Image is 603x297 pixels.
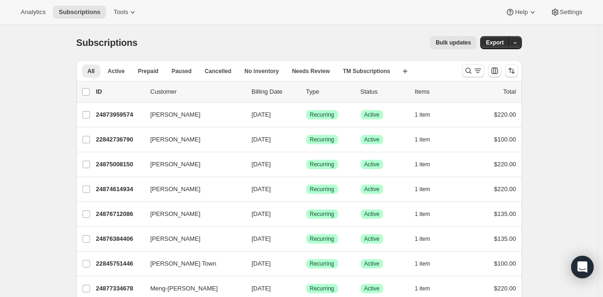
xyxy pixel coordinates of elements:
[361,87,407,97] p: Status
[96,110,143,119] p: 24873959574
[415,108,441,121] button: 1 item
[96,133,516,146] div: 22842736790[PERSON_NAME][DATE]SuccessRecurringSuccessActive1 item$100.00
[430,36,476,49] button: Bulk updates
[151,110,201,119] span: [PERSON_NAME]
[364,210,380,218] span: Active
[96,135,143,144] p: 22842736790
[96,158,516,171] div: 24875008150[PERSON_NAME][DATE]SuccessRecurringSuccessActive1 item$220.00
[415,232,441,245] button: 1 item
[310,161,334,168] span: Recurring
[151,185,201,194] span: [PERSON_NAME]
[494,111,516,118] span: $220.00
[415,282,441,295] button: 1 item
[503,87,516,97] p: Total
[500,6,543,19] button: Help
[415,136,430,143] span: 1 item
[53,6,106,19] button: Subscriptions
[415,257,441,270] button: 1 item
[252,136,271,143] span: [DATE]
[436,39,471,46] span: Bulk updates
[415,133,441,146] button: 1 item
[398,65,413,78] button: Create new view
[415,111,430,119] span: 1 item
[59,8,100,16] span: Subscriptions
[252,87,299,97] p: Billing Date
[486,39,504,46] span: Export
[415,158,441,171] button: 1 item
[76,37,138,48] span: Subscriptions
[545,6,588,19] button: Settings
[96,284,143,293] p: 24877334678
[96,208,516,221] div: 24876712086[PERSON_NAME][DATE]SuccessRecurringSuccessActive1 item$135.00
[108,6,143,19] button: Tools
[151,135,201,144] span: [PERSON_NAME]
[310,235,334,243] span: Recurring
[113,8,128,16] span: Tools
[88,67,95,75] span: All
[244,67,279,75] span: No inventory
[252,161,271,168] span: [DATE]
[252,235,271,242] span: [DATE]
[151,160,201,169] span: [PERSON_NAME]
[415,260,430,267] span: 1 item
[364,111,380,119] span: Active
[364,186,380,193] span: Active
[96,108,516,121] div: 24873959574[PERSON_NAME][DATE]SuccessRecurringSuccessActive1 item$220.00
[488,64,501,77] button: Customize table column order and visibility
[310,186,334,193] span: Recurring
[96,209,143,219] p: 24876712086
[415,161,430,168] span: 1 item
[252,210,271,217] span: [DATE]
[151,284,218,293] span: Meng-[PERSON_NAME]
[560,8,582,16] span: Settings
[310,210,334,218] span: Recurring
[205,67,232,75] span: Cancelled
[415,87,462,97] div: Items
[364,136,380,143] span: Active
[505,64,518,77] button: Sort the results
[494,260,516,267] span: $100.00
[415,186,430,193] span: 1 item
[145,157,239,172] button: [PERSON_NAME]
[96,259,143,268] p: 22845751446
[145,132,239,147] button: [PERSON_NAME]
[96,257,516,270] div: 22845751446[PERSON_NAME] Town[DATE]SuccessRecurringSuccessActive1 item$100.00
[145,231,239,246] button: [PERSON_NAME]
[145,107,239,122] button: [PERSON_NAME]
[571,256,594,278] div: Open Intercom Messenger
[252,186,271,193] span: [DATE]
[151,87,244,97] p: Customer
[310,285,334,292] span: Recurring
[151,209,201,219] span: [PERSON_NAME]
[151,259,217,268] span: [PERSON_NAME] Town
[364,161,380,168] span: Active
[96,87,143,97] p: ID
[306,87,353,97] div: Type
[96,160,143,169] p: 24875008150
[151,234,201,244] span: [PERSON_NAME]
[415,285,430,292] span: 1 item
[96,185,143,194] p: 24874614934
[310,136,334,143] span: Recurring
[252,111,271,118] span: [DATE]
[494,186,516,193] span: $220.00
[494,285,516,292] span: $220.00
[145,256,239,271] button: [PERSON_NAME] Town
[515,8,528,16] span: Help
[145,182,239,197] button: [PERSON_NAME]
[145,207,239,222] button: [PERSON_NAME]
[364,235,380,243] span: Active
[172,67,192,75] span: Paused
[292,67,330,75] span: Needs Review
[415,183,441,196] button: 1 item
[415,208,441,221] button: 1 item
[494,161,516,168] span: $220.00
[252,260,271,267] span: [DATE]
[145,281,239,296] button: Meng-[PERSON_NAME]
[494,136,516,143] span: $100.00
[494,210,516,217] span: $135.00
[96,87,516,97] div: IDCustomerBilling DateTypeStatusItemsTotal
[480,36,509,49] button: Export
[15,6,51,19] button: Analytics
[415,210,430,218] span: 1 item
